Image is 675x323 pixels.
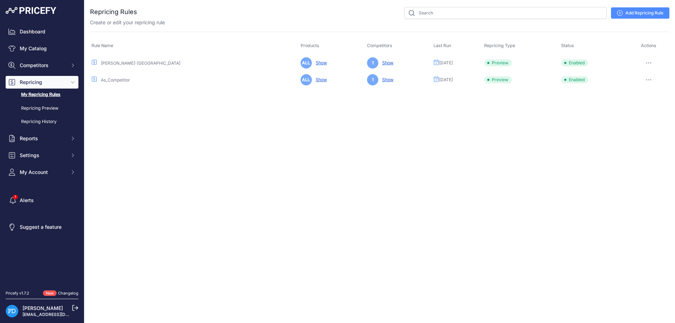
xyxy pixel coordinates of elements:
span: Preview [484,76,512,83]
p: Create or edit your repricing rule [90,19,165,26]
span: Actions [641,43,656,48]
a: [PERSON_NAME] [22,305,63,311]
div: Pricefy v1.7.2 [6,290,29,296]
span: Settings [20,152,66,159]
span: Competitors [20,62,66,69]
span: Products [301,43,319,48]
span: Repricing [20,79,66,86]
a: Alerts [6,194,78,207]
a: [EMAIL_ADDRESS][DOMAIN_NAME] [22,312,96,317]
input: Search [404,7,607,19]
button: Settings [6,149,78,162]
span: [DATE] [439,77,453,83]
span: Enabled [561,76,588,83]
span: ALL [301,74,312,85]
span: Preview [484,59,512,66]
a: Show [313,60,327,65]
a: Dashboard [6,25,78,38]
span: My Account [20,169,66,176]
h2: Repricing Rules [90,7,137,17]
a: My Catalog [6,42,78,55]
span: Rule Name [91,43,113,48]
a: Repricing Preview [6,102,78,115]
a: Suggest a feature [6,221,78,233]
a: Show [379,60,393,65]
a: [PERSON_NAME]-[GEOGRAPHIC_DATA] [101,60,180,66]
nav: Sidebar [6,25,78,282]
button: Repricing [6,76,78,89]
span: ALL [301,57,312,69]
button: Reports [6,132,78,145]
span: 1 [367,74,378,85]
a: Add Repricing Rule [611,7,669,19]
span: Competitors [367,43,392,48]
button: Competitors [6,59,78,72]
span: Last Run [433,43,451,48]
span: Repricing Type [484,43,515,48]
span: Status [561,43,574,48]
img: Pricefy Logo [6,7,56,14]
a: Show [313,77,327,82]
span: Reports [20,135,66,142]
a: My Repricing Rules [6,89,78,101]
span: New [43,290,57,296]
a: Changelog [58,291,78,296]
span: Enabled [561,59,588,66]
a: Repricing History [6,116,78,128]
button: My Account [6,166,78,179]
a: Show [379,77,393,82]
a: As_Competitor [101,77,130,83]
span: 1 [367,57,378,69]
span: [DATE] [439,60,453,66]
